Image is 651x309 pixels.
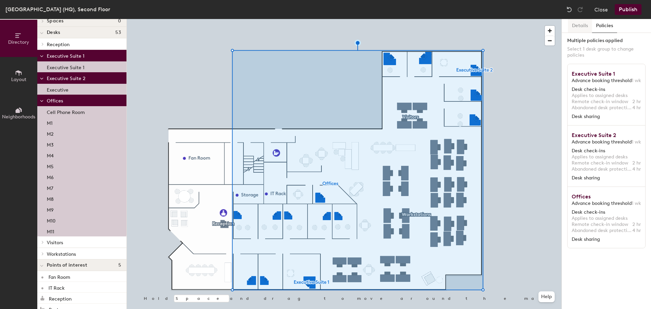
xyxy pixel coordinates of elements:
[572,209,641,215] span: Desk check-ins
[632,166,641,172] span: 4 hr
[632,160,641,166] span: 2 hr
[632,221,641,228] span: 2 hr
[48,272,70,280] p: Fan Room
[572,93,641,99] span: Applies to assigned desks
[577,6,584,13] img: Redo
[47,85,68,93] p: Executive
[47,98,63,104] span: Offices
[47,227,54,235] p: M11
[572,154,641,160] span: Applies to assigned desks
[632,200,641,207] span: 1 wk
[538,291,555,302] button: Help
[567,38,646,43] div: Multiple policies applied
[572,166,632,172] span: Abandoned desk protection
[572,139,632,145] span: Advance booking threshold
[572,105,632,111] span: Abandoned desk protection
[572,86,641,93] span: Desk check-ins
[47,162,54,170] p: M5
[567,46,646,58] div: Select 1 desk group to change policies
[566,6,573,13] img: Undo
[47,194,54,202] p: M8
[47,251,76,257] span: Workstations
[632,105,641,111] span: 4 hr
[47,184,53,191] p: M7
[632,139,641,145] span: 1 wk
[47,108,85,115] p: Cell Phone Room
[632,78,641,84] span: 1 wk
[47,53,84,59] span: Executive Suite 1
[2,114,35,120] span: Neighborhoods
[572,215,641,221] span: Applies to assigned desks
[594,4,608,15] button: Close
[592,19,617,33] button: Policies
[47,140,54,148] p: M3
[47,42,70,47] span: Reception
[572,148,641,154] span: Desk check-ins
[572,236,632,243] span: Desk sharing
[572,114,632,120] span: Desk sharing
[47,151,54,159] p: M4
[572,70,641,75] h1: Executive Suite 1
[632,228,641,234] span: 4 hr
[47,173,54,180] p: M6
[47,118,53,126] p: M1
[572,228,632,234] span: Abandoned desk protection
[568,19,592,33] button: Details
[47,205,54,213] p: M9
[572,221,632,228] span: Remote check-in window
[47,76,85,81] span: Executive Suite 2
[47,63,84,71] p: Executive Suite 1
[572,78,632,84] span: Advance booking threshold
[572,160,632,166] span: Remote check-in window
[49,294,72,302] p: Reception
[11,77,26,82] span: Layout
[47,129,54,137] p: M2
[5,5,110,14] div: [GEOGRAPHIC_DATA] (HQ), Second Floor
[115,30,121,35] span: 53
[632,99,641,105] span: 2 hr
[572,99,632,105] span: Remote check-in window
[47,216,56,224] p: M10
[47,240,63,246] span: Visitors
[615,4,642,15] button: Publish
[47,30,60,35] span: Desks
[572,175,632,181] span: Desk sharing
[48,283,65,291] p: IT Rack
[572,200,632,207] span: Advance booking threshold
[47,263,87,268] span: Points of interest
[118,18,121,24] span: 0
[572,192,641,198] h1: Offices
[8,39,29,45] span: Directory
[47,18,64,24] span: Spaces
[118,263,121,268] span: 5
[572,131,641,136] h1: Executive Suite 2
